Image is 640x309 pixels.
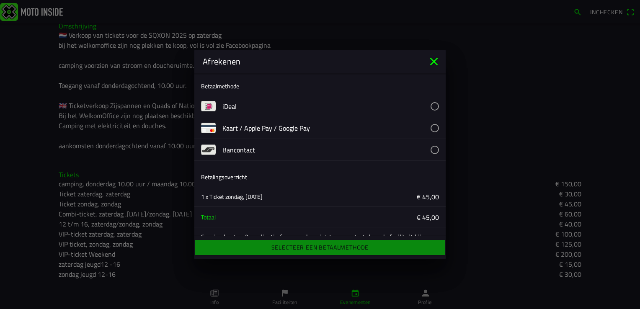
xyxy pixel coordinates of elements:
ion-label: Betalingsoverzicht [201,173,247,181]
ion-label: € 45,00 [327,212,439,222]
ion-text: 1 x Ticket zondag, [DATE] [201,192,263,201]
ion-icon: close [427,55,441,68]
ion-label: Service kosten & applicatie fees worden niet teruggestort door de faciliteit bij annulering. [201,232,439,252]
ion-text: Totaal [201,213,216,221]
img: payment-card.png [201,121,216,135]
img: payment-bancontact.png [201,142,216,157]
ion-label: Betaalmethode [201,82,239,90]
ion-label: € 45,00 [327,192,439,202]
ion-title: Afrekenen [194,55,427,68]
img: payment-ideal.png [201,99,216,113]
